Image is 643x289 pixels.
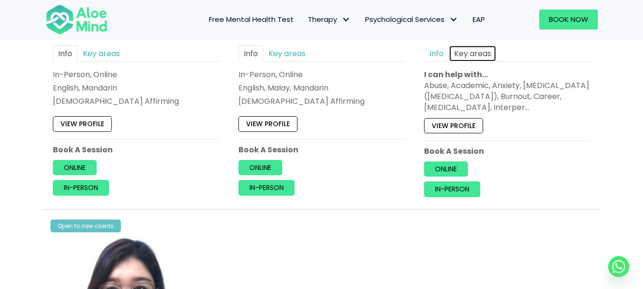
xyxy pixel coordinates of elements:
[424,182,480,197] a: In-person
[46,4,108,35] img: Aloe mind Logo
[53,96,219,107] div: [DEMOGRAPHIC_DATA] Affirming
[424,45,449,62] a: Info
[308,14,351,24] span: Therapy
[238,144,405,155] p: Book A Session
[238,96,405,107] div: [DEMOGRAPHIC_DATA] Affirming
[53,82,219,93] p: English, Mandarin
[549,14,588,24] span: Book Now
[539,10,598,30] a: Book Now
[238,117,297,132] a: View profile
[53,117,112,132] a: View profile
[238,160,282,175] a: Online
[53,144,219,155] p: Book A Session
[53,45,78,62] a: Info
[339,13,353,27] span: Therapy: submenu
[424,80,591,113] div: Abuse, Academic, Anxiety, [MEDICAL_DATA] ([MEDICAL_DATA]), Burnout, Career, [MEDICAL_DATA], Inter...
[238,45,263,62] a: Info
[365,14,458,24] span: Psychological Services
[358,10,465,30] a: Psychological ServicesPsychological Services: submenu
[447,13,461,27] span: Psychological Services: submenu
[424,69,591,80] p: I can help with…
[53,180,109,196] a: In-person
[209,14,294,24] span: Free Mental Health Test
[202,10,301,30] a: Free Mental Health Test
[473,14,485,24] span: EAP
[238,69,405,80] div: In-Person, Online
[238,180,295,196] a: In-person
[301,10,358,30] a: TherapyTherapy: submenu
[424,161,468,177] a: Online
[120,10,492,30] nav: Menu
[53,160,97,175] a: Online
[50,219,121,232] div: Open to new clients
[608,256,629,277] a: Whatsapp
[424,118,483,133] a: View profile
[465,10,492,30] a: EAP
[53,69,219,80] div: In-Person, Online
[449,45,496,62] a: Key areas
[424,146,591,157] p: Book A Session
[238,82,405,93] p: English, Malay, Mandarin
[78,45,125,62] a: Key areas
[263,45,311,62] a: Key areas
